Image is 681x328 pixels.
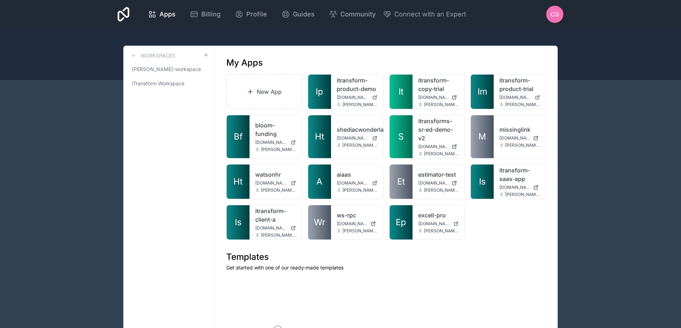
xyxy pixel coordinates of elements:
[418,170,459,179] a: estimator-test
[342,142,377,148] span: [PERSON_NAME][EMAIL_ADDRESS][PERSON_NAME][DOMAIN_NAME]
[505,102,540,107] span: [PERSON_NAME][EMAIL_ADDRESS][PERSON_NAME][DOMAIN_NAME]
[255,180,288,186] span: [DOMAIN_NAME]
[479,176,486,187] span: Is
[308,205,331,239] a: Wr
[201,9,221,19] span: Billing
[418,180,459,186] a: [DOMAIN_NAME]
[227,115,250,158] a: Bf
[418,144,449,150] span: [DOMAIN_NAME]
[255,140,296,145] a: [DOMAIN_NAME]
[424,187,459,193] span: [PERSON_NAME][EMAIL_ADDRESS][PERSON_NAME][DOMAIN_NAME]
[255,225,288,231] span: [DOMAIN_NAME]
[261,147,296,152] span: [PERSON_NAME][EMAIL_ADDRESS][PERSON_NAME][DOMAIN_NAME]
[418,211,459,219] a: excell-pro
[261,232,296,238] span: [PERSON_NAME][EMAIL_ADDRESS][PERSON_NAME][DOMAIN_NAME]
[418,76,459,93] a: itransform-copy-trial
[337,125,377,134] a: shediacwonderland
[418,221,451,227] span: [DOMAIN_NAME]
[129,77,209,90] a: iTransform Workspace
[342,102,377,107] span: [PERSON_NAME][EMAIL_ADDRESS][PERSON_NAME][DOMAIN_NAME]
[255,121,296,138] a: bloom-funding
[499,135,540,141] a: [DOMAIN_NAME]
[337,95,377,100] a: [DOMAIN_NAME]
[227,165,250,199] a: Ht
[499,185,540,190] a: [DOMAIN_NAME]
[276,6,320,22] a: Guides
[234,131,243,142] span: Bf
[399,86,404,97] span: It
[499,185,530,190] span: [DOMAIN_NAME]
[323,6,381,22] a: Community
[129,63,209,76] a: [PERSON_NAME]-workspace
[337,221,367,227] span: [DOMAIN_NAME]
[337,95,369,100] span: [DOMAIN_NAME]
[390,205,413,239] a: Ep
[398,131,404,142] span: S
[255,207,296,224] a: itransform-client-a
[233,176,243,187] span: Ht
[505,142,540,148] span: [PERSON_NAME][EMAIL_ADDRESS][PERSON_NAME][DOMAIN_NAME]
[478,131,486,142] span: M
[394,9,466,19] span: Connect with an Expert
[340,9,376,19] span: Community
[418,95,449,100] span: [DOMAIN_NAME]
[226,264,546,271] p: Get started with one of our ready-made templates
[255,140,288,145] span: [DOMAIN_NAME]
[255,170,296,179] a: watsonhr
[471,165,494,199] a: Is
[337,221,377,227] a: [DOMAIN_NAME]
[315,131,324,142] span: Ht
[418,221,459,227] a: [DOMAIN_NAME]
[255,180,296,186] a: [DOMAIN_NAME]
[499,166,540,183] a: itransform-saas-app
[397,176,405,187] span: Et
[342,187,377,193] span: [PERSON_NAME][EMAIL_ADDRESS][PERSON_NAME][DOMAIN_NAME]
[129,51,175,60] a: Workspaces
[424,228,459,234] span: [PERSON_NAME][EMAIL_ADDRESS][PERSON_NAME][DOMAIN_NAME]
[226,74,302,109] a: New App
[418,117,459,142] a: itransforms-sr-ed-demo-v2
[337,135,369,141] span: [DOMAIN_NAME]
[308,75,331,109] a: Ip
[418,144,459,150] a: [DOMAIN_NAME]
[337,180,369,186] span: [DOMAIN_NAME]
[551,10,559,19] span: CG
[140,52,175,59] h3: Workspaces
[383,9,466,19] button: Connect with an Expert
[342,228,377,234] span: [PERSON_NAME][EMAIL_ADDRESS][PERSON_NAME][DOMAIN_NAME]
[418,180,449,186] span: [DOMAIN_NAME]
[159,9,176,19] span: Apps
[229,6,273,22] a: Profile
[390,115,413,158] a: S
[255,225,296,231] a: [DOMAIN_NAME]
[316,86,323,97] span: Ip
[337,76,377,93] a: itransform-product-demo
[505,192,540,197] span: [PERSON_NAME][EMAIL_ADDRESS][PERSON_NAME][DOMAIN_NAME]
[261,187,296,193] span: [PERSON_NAME][EMAIL_ADDRESS][PERSON_NAME][DOMAIN_NAME]
[316,176,322,187] span: A
[132,66,201,73] span: [PERSON_NAME]-workspace
[184,6,226,22] a: Billing
[499,135,530,141] span: [DOMAIN_NAME]
[235,217,242,228] span: Is
[471,115,494,158] a: M
[499,125,540,134] a: missinglink
[478,86,487,97] span: Im
[424,151,459,157] span: [PERSON_NAME][EMAIL_ADDRESS][PERSON_NAME][DOMAIN_NAME]
[499,95,540,100] a: [DOMAIN_NAME]
[308,165,331,199] a: A
[293,9,315,19] span: Guides
[424,102,459,107] span: [PERSON_NAME][EMAIL_ADDRESS][PERSON_NAME][DOMAIN_NAME]
[337,211,377,219] a: ws-rpc
[246,9,267,19] span: Profile
[226,57,263,69] h1: My Apps
[226,251,546,263] h1: Templates
[337,180,377,186] a: [DOMAIN_NAME]
[227,205,250,239] a: Is
[142,6,181,22] a: Apps
[337,135,377,141] a: [DOMAIN_NAME]
[390,165,413,199] a: Et
[396,217,406,228] span: Ep
[314,217,325,228] span: Wr
[471,75,494,109] a: Im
